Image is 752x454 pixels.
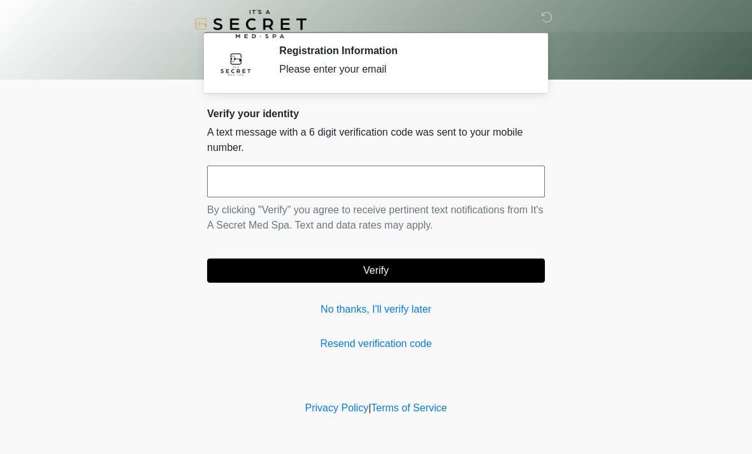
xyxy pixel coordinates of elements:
[194,10,307,38] img: It's A Secret Med Spa Logo
[305,402,369,413] a: Privacy Policy
[207,108,545,120] h2: Verify your identity
[207,125,545,155] p: A text message with a 6 digit verification code was sent to your mobile number.
[279,45,526,57] h2: Registration Information
[217,45,255,83] img: Agent Avatar
[207,336,545,351] a: Resend verification code
[207,259,545,283] button: Verify
[279,62,526,77] div: Please enter your email
[371,402,447,413] a: Terms of Service
[207,202,545,233] p: By clicking "Verify" you agree to receive pertinent text notifications from It's A Secret Med Spa...
[368,402,371,413] a: |
[207,302,545,317] a: No thanks, I'll verify later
